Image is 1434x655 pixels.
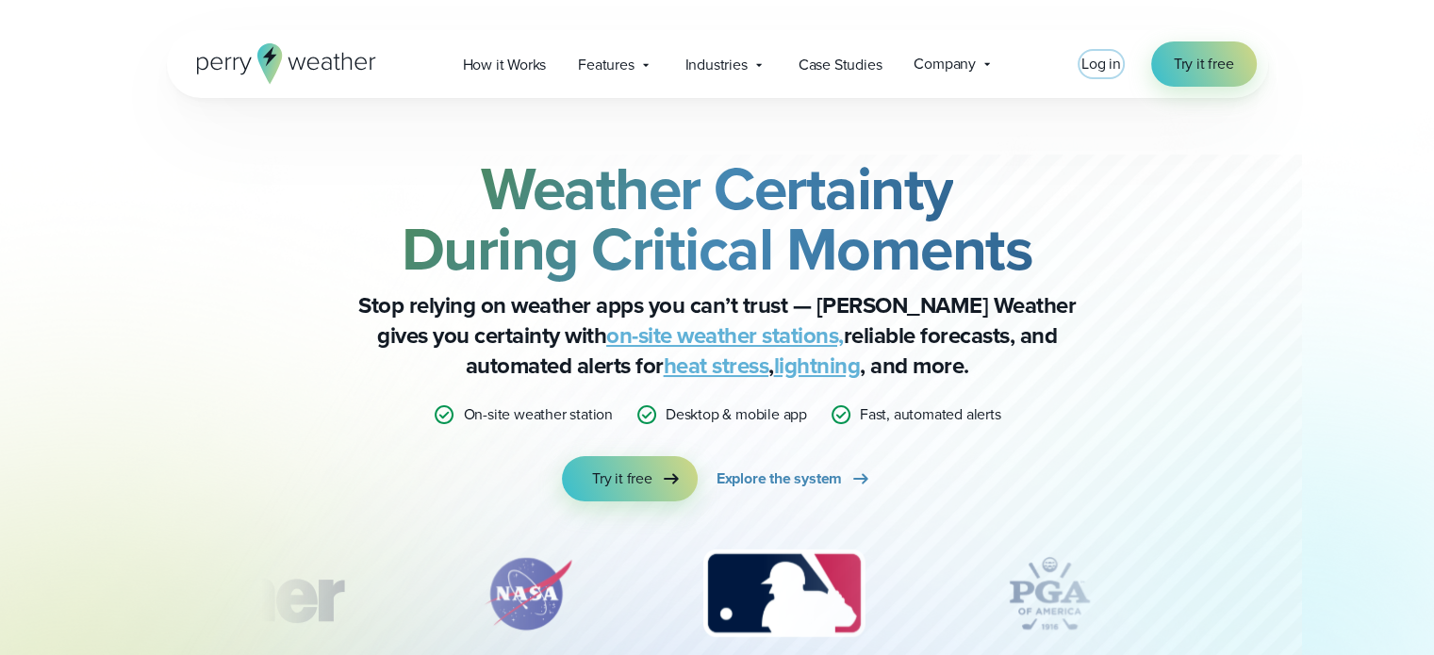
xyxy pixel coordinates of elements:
span: Try it free [1174,53,1234,75]
span: Features [578,54,634,76]
span: Company [914,53,976,75]
p: Fast, automated alerts [860,403,1001,426]
p: Desktop & mobile app [666,403,807,426]
span: Industries [685,54,748,76]
strong: Weather Certainty During Critical Moments [402,144,1033,293]
a: on-site weather stations, [606,319,844,352]
div: slideshow [261,547,1174,650]
a: Try it free [1151,41,1257,87]
a: lightning [774,349,861,383]
span: Log in [1081,53,1121,74]
div: 1 of 12 [103,547,371,641]
div: 2 of 12 [462,547,594,641]
img: PGA.svg [974,547,1125,641]
span: Explore the system [717,467,842,490]
img: Turner-Construction_1.svg [103,547,371,641]
a: Try it free [562,456,698,501]
div: 3 of 12 [684,547,883,641]
span: Try it free [592,467,652,490]
a: Case Studies [783,45,898,84]
img: NASA.svg [462,547,594,641]
a: How it Works [447,45,563,84]
a: Explore the system [717,456,872,501]
span: How it Works [463,54,547,76]
span: Case Studies [799,54,882,76]
a: heat stress [664,349,769,383]
img: MLB.svg [684,547,883,641]
p: On-site weather station [463,403,612,426]
p: Stop relying on weather apps you can’t trust — [PERSON_NAME] Weather gives you certainty with rel... [340,290,1095,381]
div: 4 of 12 [974,547,1125,641]
a: Log in [1081,53,1121,75]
